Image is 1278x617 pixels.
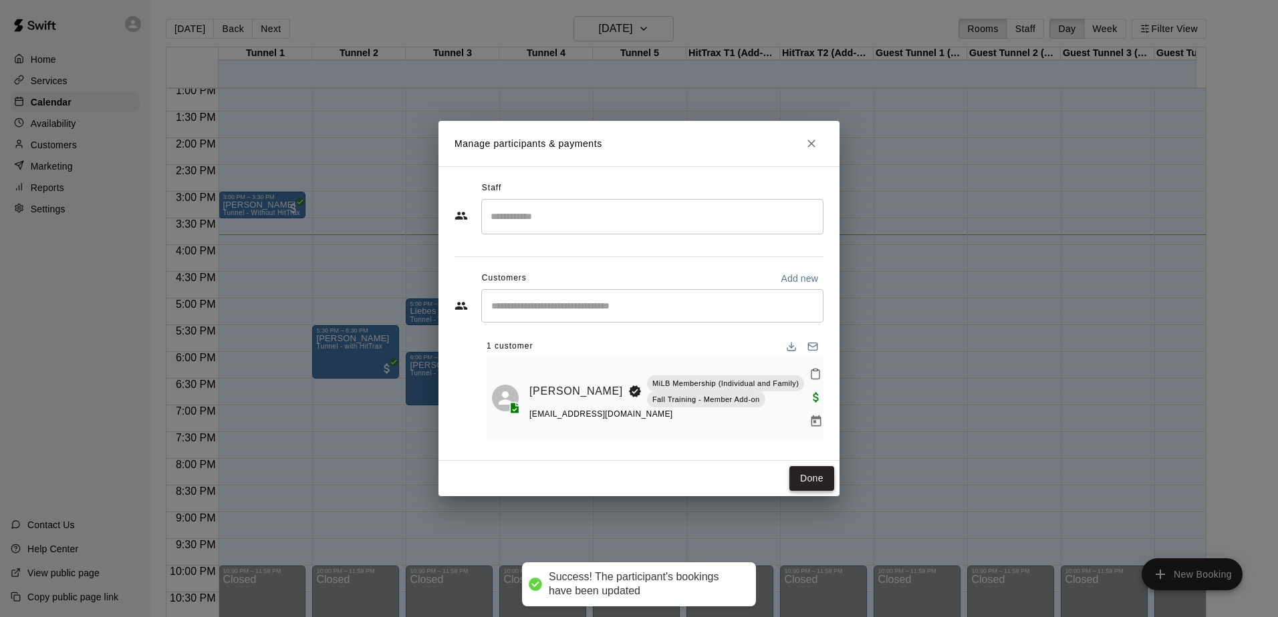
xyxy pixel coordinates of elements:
svg: Booking Owner [628,385,642,398]
p: Add new [781,272,818,285]
p: Fall Training - Member Add-on [652,394,760,405]
button: Done [789,466,834,491]
p: MiLB Membership (Individual and Family) [652,378,799,389]
span: 1 customer [487,336,533,357]
span: Staff [482,178,501,199]
span: Waived payment [804,391,828,402]
span: [EMAIL_ADDRESS][DOMAIN_NAME] [529,409,673,419]
button: Email participants [802,336,823,357]
button: Manage bookings & payment [804,409,828,433]
button: Mark attendance [804,363,827,385]
span: Customers [482,268,527,289]
div: Success! The participant's bookings have been updated [549,570,743,598]
p: Manage participants & payments [455,137,602,151]
div: Tanya Liebes [492,385,519,411]
svg: Staff [455,209,468,222]
svg: Customers [455,299,468,313]
div: Start typing to search customers... [481,289,823,323]
button: Close [799,132,823,156]
div: Search staff [481,199,823,234]
button: Download list [781,336,802,357]
a: [PERSON_NAME] [529,383,623,400]
button: Add new [775,268,823,289]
